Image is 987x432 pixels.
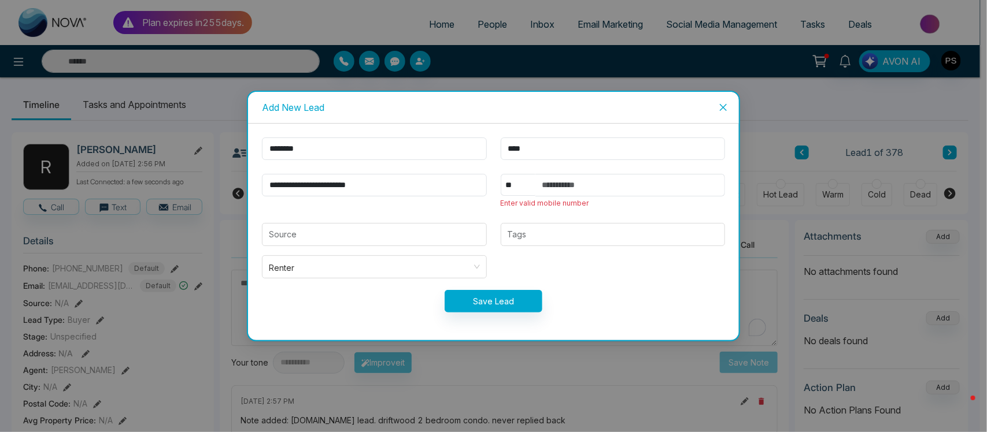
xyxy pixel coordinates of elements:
[269,259,480,274] span: Renter
[948,393,975,420] iframe: Intercom live chat
[719,103,728,112] span: close
[708,92,739,123] button: Close
[445,290,542,312] button: Save Lead
[501,199,589,207] span: Enter valid mobile number
[262,101,726,114] div: Add New Lead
